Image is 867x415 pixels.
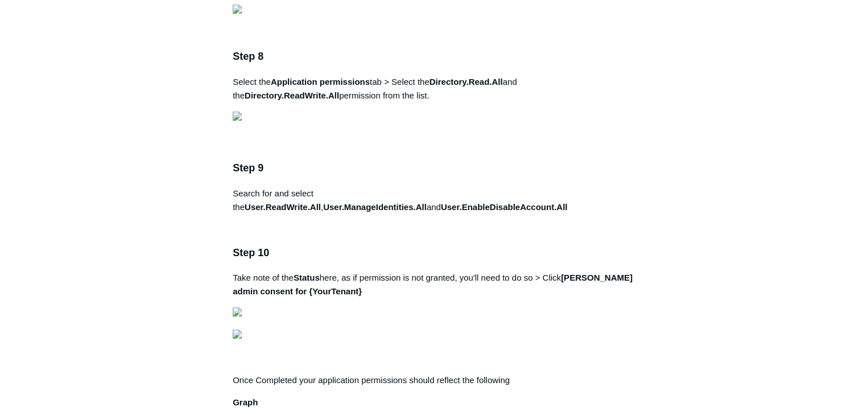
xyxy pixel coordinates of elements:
p: Once Completed your application permissions should reflect the following [233,373,634,387]
strong: Directory.Read.All [430,77,503,87]
img: 28065698685203 [233,5,242,14]
p: Take note of the here, as if permission is not granted, you'll need to do so > Click [233,271,634,298]
p: Search for and select the [233,187,634,214]
strong: User.EnableDisableAccount.All [441,202,568,212]
strong: User.ReadWrite.All [245,202,321,212]
strong: Status [294,273,320,282]
strong: Application permissions [271,77,370,87]
strong: User.ManageIdentities.All [323,202,427,212]
img: 28065698722835 [233,307,242,317]
h3: Step 9 [233,160,634,176]
p: Select the tab > Select the and the permission from the list. [233,75,634,102]
h3: Step 8 [233,48,634,65]
h3: Step 10 [233,245,634,261]
strong: Graph [233,397,258,407]
span: , and [321,202,568,212]
strong: Directory.ReadWrite.All [245,91,339,100]
img: 28066014540947 [233,330,242,339]
img: 28065668144659 [233,112,242,121]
